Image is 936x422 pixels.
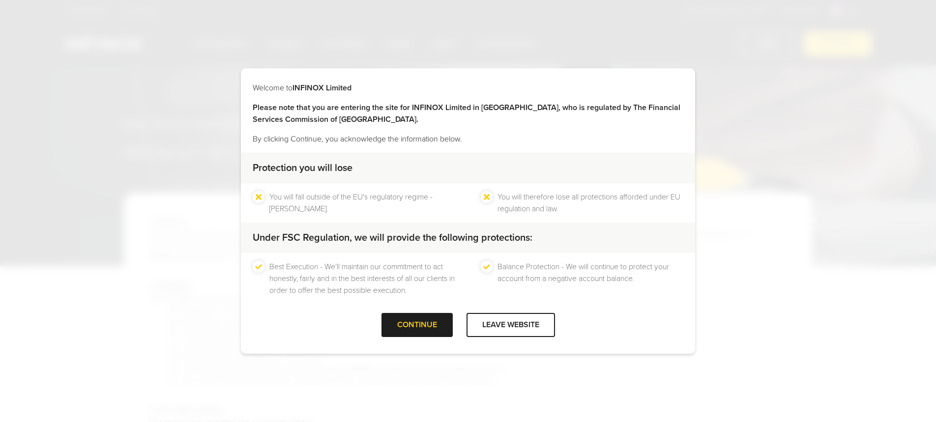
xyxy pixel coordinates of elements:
[253,103,680,124] strong: Please note that you are entering the site for INFINOX Limited in [GEOGRAPHIC_DATA], who is regul...
[381,313,453,337] div: CONTINUE
[497,261,683,296] li: Balance Protection - We will continue to protect your account from a negative account balance.
[253,133,683,145] p: By clicking Continue, you acknowledge the information below.
[467,313,555,337] div: LEAVE WEBSITE
[253,82,683,94] p: Welcome to
[253,232,532,244] strong: Under FSC Regulation, we will provide the following protections:
[292,83,351,93] strong: INFINOX Limited
[497,191,683,215] li: You will therefore lose all protections afforded under EU regulation and law.
[269,261,455,296] li: Best Execution - We’ll maintain our commitment to act honestly, fairly and in the best interests ...
[269,191,455,215] li: You will fall outside of the EU's regulatory regime - [PERSON_NAME].
[253,162,352,174] strong: Protection you will lose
